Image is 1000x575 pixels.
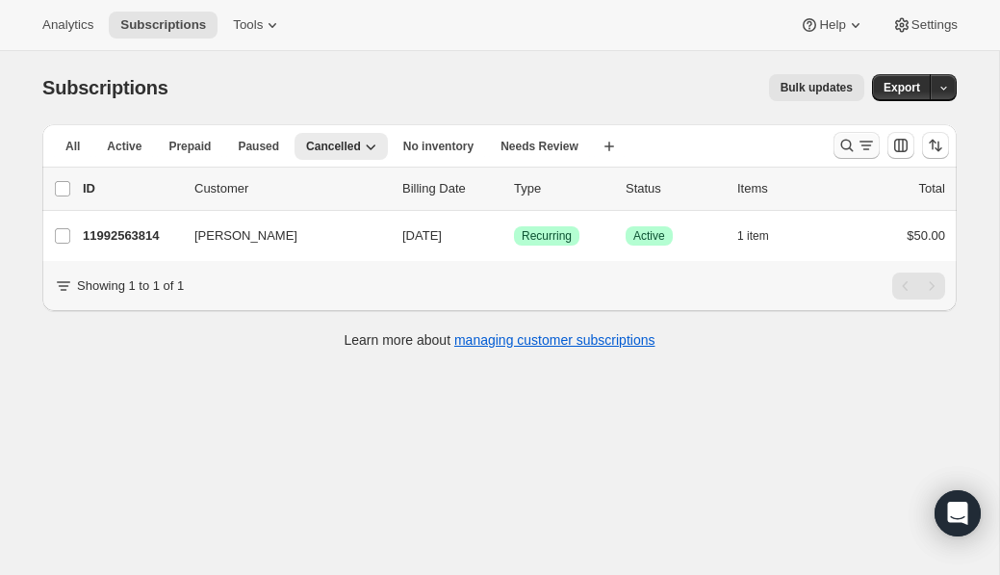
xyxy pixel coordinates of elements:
span: Prepaid [168,139,211,154]
span: Paused [238,139,279,154]
p: Total [919,179,945,198]
p: 11992563814 [83,226,179,246]
span: Recurring [522,228,572,244]
span: Settings [911,17,958,33]
div: Type [514,179,610,198]
a: managing customer subscriptions [454,332,655,348]
span: Export [884,80,920,95]
span: Subscriptions [120,17,206,33]
p: Showing 1 to 1 of 1 [77,276,184,296]
button: Search and filter results [833,132,880,159]
span: Tools [233,17,263,33]
p: ID [83,179,179,198]
span: Active [633,228,665,244]
button: Bulk updates [769,74,864,101]
button: Help [788,12,876,39]
button: Tools [221,12,294,39]
button: Customize table column order and visibility [887,132,914,159]
span: $50.00 [907,228,945,243]
span: 1 item [737,228,769,244]
span: All [65,139,80,154]
button: Settings [881,12,969,39]
span: Active [107,139,141,154]
span: Bulk updates [781,80,853,95]
button: [PERSON_NAME] [183,221,375,251]
span: Analytics [42,17,93,33]
button: Sort the results [922,132,949,159]
button: Export [872,74,932,101]
span: Subscriptions [42,77,168,98]
span: [PERSON_NAME] [194,226,297,246]
p: Learn more about [345,330,655,350]
span: Needs Review [500,139,578,154]
nav: Pagination [892,273,945,300]
button: Analytics [31,12,105,39]
p: Billing Date [402,179,499,198]
div: Open Intercom Messenger [935,490,981,536]
span: [DATE] [402,228,442,243]
div: Items [737,179,833,198]
p: Customer [194,179,387,198]
div: IDCustomerBilling DateTypeStatusItemsTotal [83,179,945,198]
p: Status [626,179,722,198]
span: No inventory [403,139,474,154]
button: Subscriptions [109,12,218,39]
span: Help [819,17,845,33]
span: Cancelled [306,139,361,154]
button: 1 item [737,222,790,249]
button: Create new view [594,133,625,160]
div: 11992563814[PERSON_NAME][DATE]SuccessRecurringSuccessActive1 item$50.00 [83,222,945,249]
